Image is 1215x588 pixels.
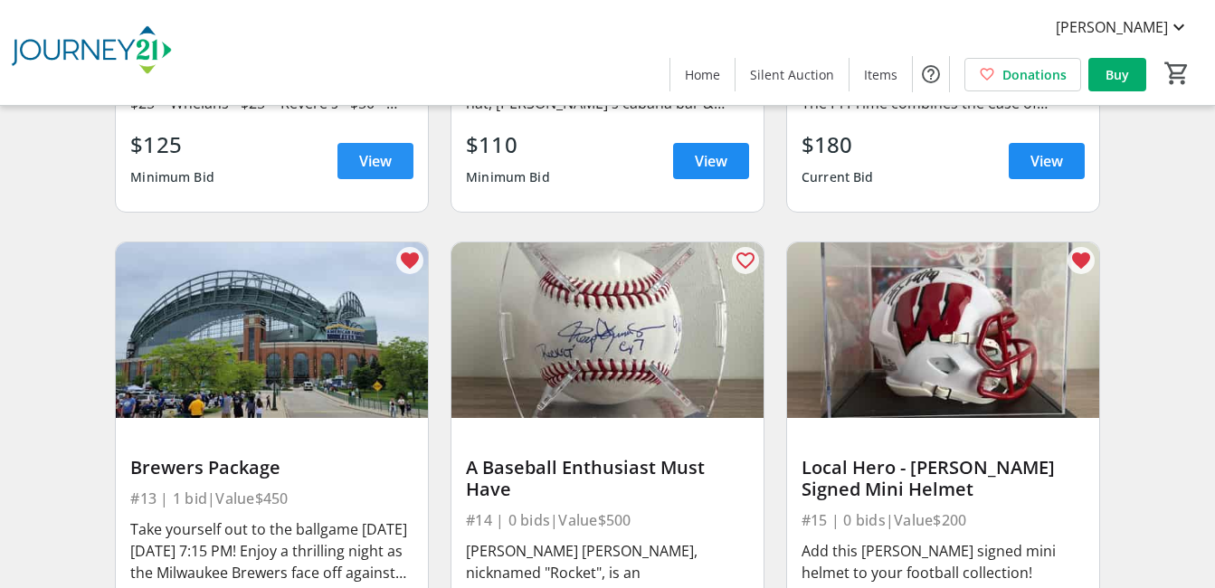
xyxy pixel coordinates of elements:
[399,250,421,271] mat-icon: favorite
[802,161,874,194] div: Current Bid
[1088,58,1146,91] a: Buy
[787,242,1099,418] img: Local Hero - JJ Watt Signed Mini Helmet
[466,457,749,500] div: A Baseball Enthusiast Must Have
[466,507,749,533] div: #14 | 0 bids | Value $500
[964,58,1081,91] a: Donations
[1041,13,1204,42] button: [PERSON_NAME]
[130,518,413,583] div: Take yourself out to the ballgame [DATE][DATE] 7:15 PM! Enjoy a thrilling night as the Milwaukee ...
[913,56,949,92] button: Help
[130,128,214,161] div: $125
[1106,65,1129,84] span: Buy
[130,161,214,194] div: Minimum Bid
[1056,16,1168,38] span: [PERSON_NAME]
[802,128,874,161] div: $180
[802,457,1085,500] div: Local Hero - [PERSON_NAME] Signed Mini Helmet
[359,150,392,172] span: View
[466,161,550,194] div: Minimum Bid
[673,143,749,179] a: View
[670,58,735,91] a: Home
[451,242,764,418] img: A Baseball Enthusiast Must Have
[1161,57,1193,90] button: Cart
[337,143,413,179] a: View
[1009,143,1085,179] a: View
[735,250,756,271] mat-icon: favorite_outline
[864,65,897,84] span: Items
[736,58,849,91] a: Silent Auction
[11,7,172,98] img: Journey21's Logo
[116,242,428,418] img: Brewers Package
[130,457,413,479] div: Brewers Package
[802,507,1085,533] div: #15 | 0 bids | Value $200
[685,65,720,84] span: Home
[1030,150,1063,172] span: View
[750,65,834,84] span: Silent Auction
[850,58,912,91] a: Items
[695,150,727,172] span: View
[1002,65,1067,84] span: Donations
[466,128,550,161] div: $110
[1070,250,1092,271] mat-icon: favorite
[130,486,413,511] div: #13 | 1 bid | Value $450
